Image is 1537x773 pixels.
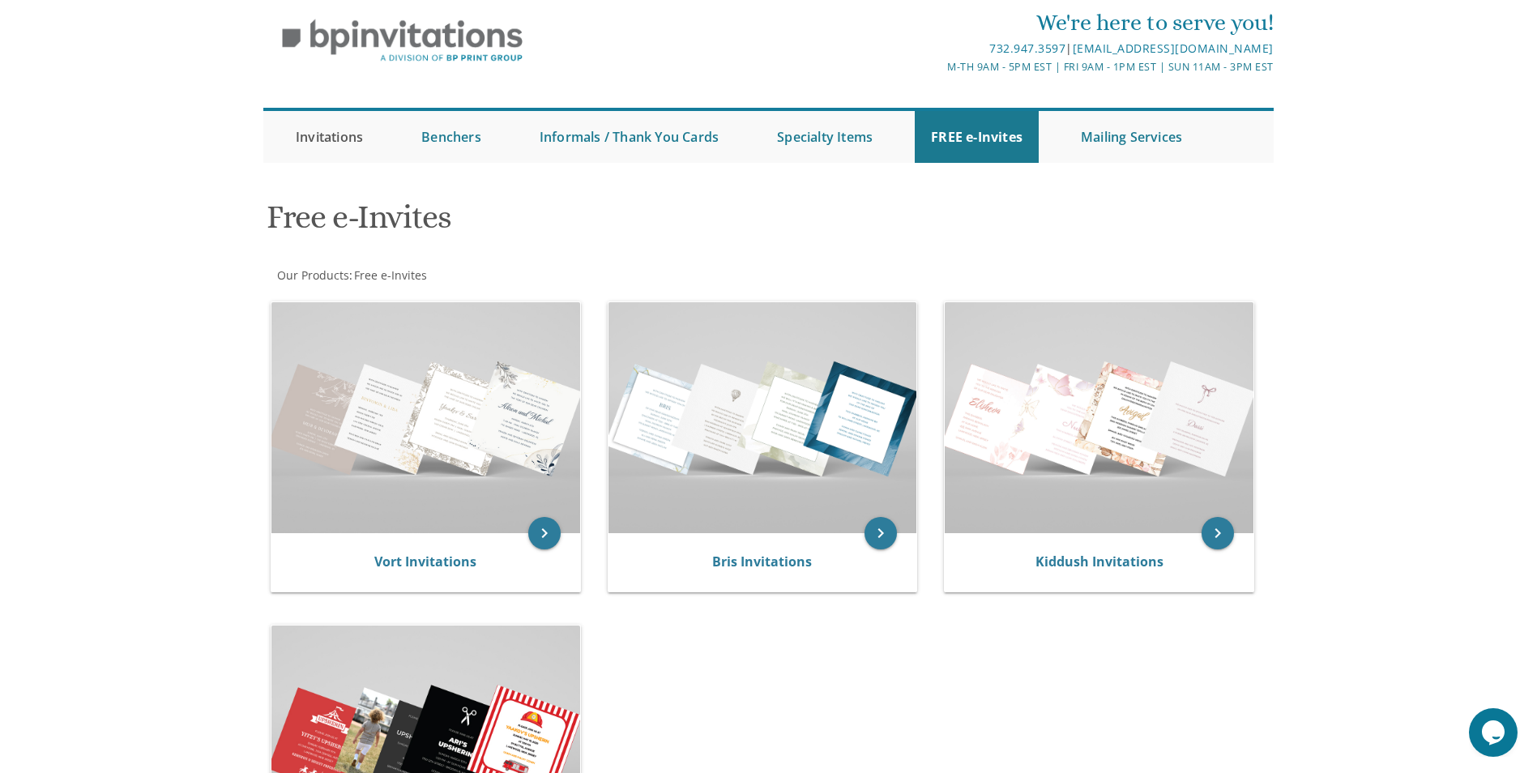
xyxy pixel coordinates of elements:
a: [EMAIL_ADDRESS][DOMAIN_NAME] [1073,41,1274,56]
a: Vort Invitations [374,553,476,570]
div: | [601,39,1274,58]
a: Informals / Thank You Cards [523,111,735,163]
a: 732.947.3597 [989,41,1065,56]
a: keyboard_arrow_right [528,517,561,549]
a: Bris Invitations [712,553,812,570]
a: keyboard_arrow_right [1202,517,1234,549]
a: Kiddush Invitations [1035,553,1163,570]
div: We're here to serve you! [601,6,1274,39]
img: Bris Invitations [608,302,917,533]
a: Benchers [405,111,497,163]
img: Kiddush Invitations [945,302,1253,533]
a: Mailing Services [1065,111,1198,163]
a: FREE e-Invites [915,111,1039,163]
iframe: chat widget [1469,708,1521,757]
span: Free e-Invites [354,267,427,283]
a: Invitations [280,111,379,163]
h1: Free e-Invites [267,199,928,247]
img: Vort Invitations [271,302,580,533]
div: : [263,267,769,284]
a: Free e-Invites [352,267,427,283]
div: M-Th 9am - 5pm EST | Fri 9am - 1pm EST | Sun 11am - 3pm EST [601,58,1274,75]
a: keyboard_arrow_right [865,517,897,549]
a: Our Products [275,267,349,283]
img: BP Invitation Loft [263,7,541,75]
a: Specialty Items [761,111,889,163]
